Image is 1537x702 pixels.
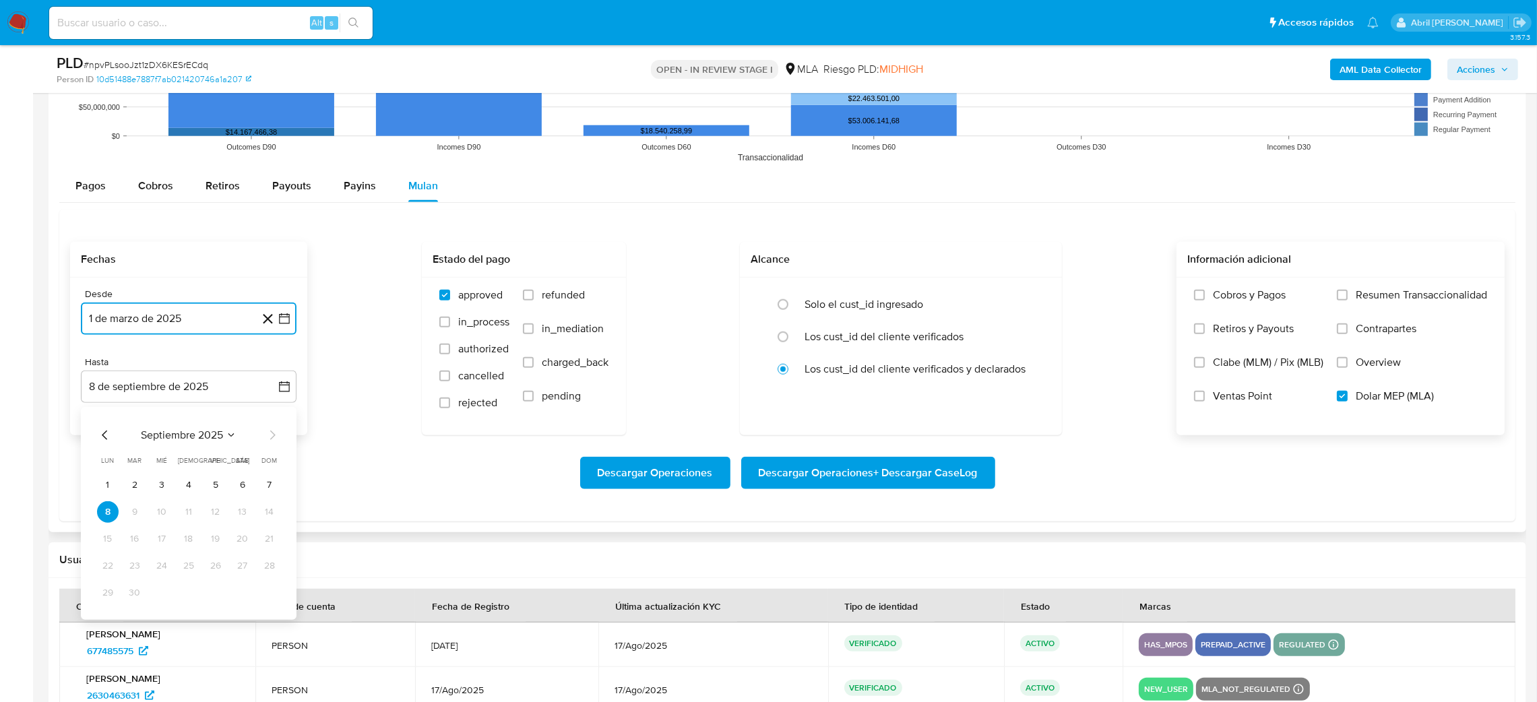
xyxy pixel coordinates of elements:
[57,73,94,86] b: Person ID
[311,16,322,29] span: Alt
[96,73,251,86] a: 10d51488e7887f7ab021420746a1a207
[879,61,923,77] span: MIDHIGH
[1367,17,1379,28] a: Notificaciones
[59,553,1515,567] h2: Usuarios Asociados
[1457,59,1495,80] span: Acciones
[84,58,208,71] span: # npvPLsooJzt1zDX6KESrECdq
[651,60,778,79] p: OPEN - IN REVIEW STAGE I
[1340,59,1422,80] b: AML Data Collector
[340,13,367,32] button: search-icon
[1510,32,1530,42] span: 3.157.3
[1447,59,1518,80] button: Acciones
[784,62,818,77] div: MLA
[1513,15,1527,30] a: Salir
[57,52,84,73] b: PLD
[330,16,334,29] span: s
[1411,16,1508,29] p: abril.medzovich@mercadolibre.com
[823,62,923,77] span: Riesgo PLD:
[1330,59,1431,80] button: AML Data Collector
[1278,15,1354,30] span: Accesos rápidos
[49,14,373,32] input: Buscar usuario o caso...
